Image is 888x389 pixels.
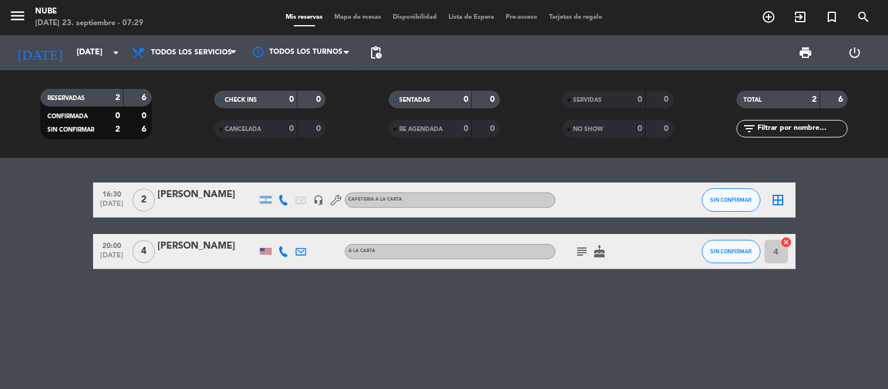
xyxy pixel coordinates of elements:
span: print [798,46,812,60]
span: CAFETERIA A LA CARTA [348,197,402,202]
span: CANCELADA [225,126,261,132]
span: 20:00 [97,238,126,252]
span: RE AGENDADA [399,126,443,132]
span: Mis reservas [280,14,328,20]
strong: 2 [115,94,120,102]
strong: 6 [838,95,845,104]
strong: 0 [464,125,468,133]
span: [DATE] [97,252,126,265]
span: [DATE] [97,200,126,214]
i: exit_to_app [793,10,807,24]
span: Tarjetas de regalo [543,14,608,20]
div: [DATE] 23. septiembre - 07:29 [35,18,143,29]
span: 2 [132,188,155,212]
strong: 2 [812,95,817,104]
span: NO SHOW [573,126,603,132]
i: [DATE] [9,40,71,66]
strong: 6 [142,125,149,133]
strong: 0 [289,125,294,133]
i: power_settings_new [848,46,862,60]
i: headset_mic [313,195,324,205]
i: subject [575,245,589,259]
span: CONFIRMADA [47,113,88,119]
strong: 0 [464,95,468,104]
span: TOTAL [743,97,762,103]
span: SIN CONFIRMAR [710,197,752,203]
strong: 0 [316,125,323,133]
i: filter_list [742,122,756,136]
span: SENTADAS [399,97,430,103]
button: menu [9,7,26,29]
strong: 0 [637,95,642,104]
span: Mapa de mesas [328,14,387,20]
i: border_all [771,193,785,207]
span: SIN CONFIRMAR [710,248,752,254]
strong: 0 [289,95,294,104]
span: Lista de Espera [443,14,500,20]
span: 16:30 [97,187,126,200]
span: SERVIDAS [573,97,602,103]
strong: 2 [115,125,120,133]
span: Pre-acceso [500,14,543,20]
strong: 0 [637,125,642,133]
span: Disponibilidad [387,14,443,20]
i: cake [592,245,606,259]
span: 4 [132,240,155,263]
span: SIN CONFIRMAR [47,127,94,133]
span: RESERVADAS [47,95,85,101]
span: CHECK INS [225,97,257,103]
div: LOG OUT [830,35,879,70]
input: Filtrar por nombre... [756,122,847,135]
span: A LA CARTA [348,249,375,253]
strong: 0 [115,112,120,120]
strong: 0 [316,95,323,104]
i: cancel [780,236,792,248]
div: [PERSON_NAME] [157,187,257,202]
strong: 0 [664,95,671,104]
strong: 0 [142,112,149,120]
span: pending_actions [369,46,383,60]
i: menu [9,7,26,25]
strong: 6 [142,94,149,102]
button: SIN CONFIRMAR [702,240,760,263]
i: search [856,10,870,24]
span: Todos los servicios [151,49,232,57]
div: Nube [35,6,143,18]
strong: 0 [490,125,497,133]
button: SIN CONFIRMAR [702,188,760,212]
i: turned_in_not [825,10,839,24]
i: add_circle_outline [762,10,776,24]
strong: 0 [490,95,497,104]
i: arrow_drop_down [109,46,123,60]
div: [PERSON_NAME] [157,239,257,254]
strong: 0 [664,125,671,133]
